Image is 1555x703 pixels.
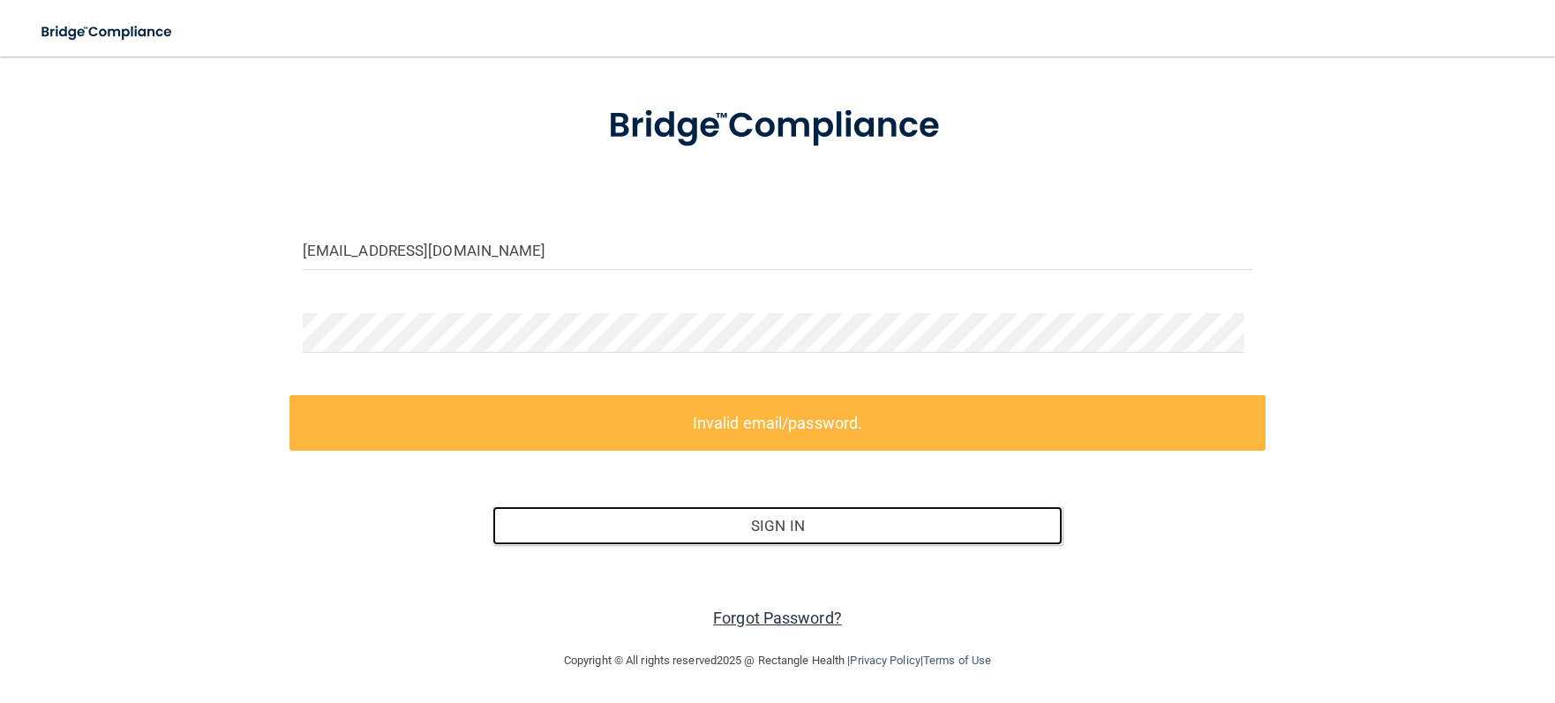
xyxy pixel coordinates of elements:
a: Terms of Use [923,654,991,667]
input: Email [303,230,1253,270]
label: Invalid email/password. [289,395,1266,451]
img: bridge_compliance_login_screen.278c3ca4.svg [572,80,983,172]
img: bridge_compliance_login_screen.278c3ca4.svg [26,14,189,50]
a: Forgot Password? [713,609,842,627]
button: Sign In [492,506,1063,545]
div: Copyright © All rights reserved 2025 @ Rectangle Health | | [455,632,1100,689]
a: Privacy Policy [850,654,920,667]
